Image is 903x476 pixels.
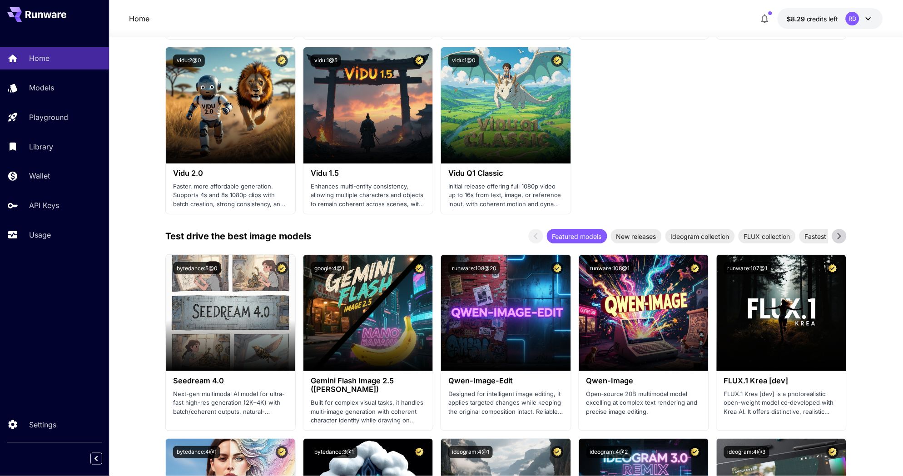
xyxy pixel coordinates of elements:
div: Featured models [547,229,607,243]
img: alt [441,255,571,371]
img: alt [166,255,295,371]
p: Enhances multi-entity consistency, allowing multiple characters and objects to remain coherent ac... [311,182,426,209]
button: bytedance:5@0 [173,262,221,274]
button: $8.29189RD [778,8,883,29]
button: Certified Model – Vetted for best performance and includes a commercial license. [551,262,564,274]
p: Faster, more affordable generation. Supports 4s and 8s 1080p clips with batch creation, strong co... [173,182,288,209]
p: Home [29,53,50,64]
button: Certified Model – Vetted for best performance and includes a commercial license. [413,55,426,67]
h3: Vidu 1.5 [311,169,426,178]
button: Certified Model – Vetted for best performance and includes a commercial license. [551,446,564,458]
img: alt [166,47,295,164]
button: vidu:1@5 [311,55,341,67]
button: vidu:1@0 [448,55,479,67]
button: Certified Model – Vetted for best performance and includes a commercial license. [689,262,701,274]
button: Collapse sidebar [90,453,102,465]
button: Certified Model – Vetted for best performance and includes a commercial license. [413,446,426,458]
img: alt [303,47,433,164]
button: runware:108@20 [448,262,500,274]
img: alt [303,255,433,371]
button: ideogram:4@1 [448,446,493,458]
button: Certified Model – Vetted for best performance and includes a commercial license. [276,55,288,67]
h3: Vidu Q1 Classic [448,169,563,178]
h3: Qwen-Image-Edit [448,377,563,385]
div: Collapse sidebar [97,451,109,467]
span: FLUX collection [739,232,796,241]
div: RD [846,12,859,25]
button: Certified Model – Vetted for best performance and includes a commercial license. [827,262,839,274]
button: Certified Model – Vetted for best performance and includes a commercial license. [689,446,701,458]
div: New releases [611,229,662,243]
div: Ideogram collection [665,229,735,243]
span: Featured models [547,232,607,241]
a: Home [129,13,149,24]
button: runware:108@1 [586,262,634,274]
h3: Seedream 4.0 [173,377,288,385]
p: Test drive the best image models [165,229,311,243]
p: API Keys [29,200,59,211]
button: ideogram:4@3 [724,446,769,458]
h3: Qwen-Image [586,377,701,385]
span: Fastest models [799,232,855,241]
div: FLUX collection [739,229,796,243]
h3: Vidu 2.0 [173,169,288,178]
button: Certified Model – Vetted for best performance and includes a commercial license. [276,262,288,274]
p: Built for complex visual tasks, it handles multi-image generation with coherent character identit... [311,398,426,425]
button: Certified Model – Vetted for best performance and includes a commercial license. [276,446,288,458]
span: $8.29 [787,15,807,23]
p: Usage [29,229,51,240]
button: bytedance:3@1 [311,446,357,458]
button: bytedance:4@1 [173,446,220,458]
span: credits left [807,15,838,23]
p: Designed for intelligent image editing, it applies targeted changes while keeping the original co... [448,390,563,416]
p: Next-gen multimodal AI model for ultra-fast high-res generation (2K–4K) with batch/coherent outpu... [173,390,288,416]
img: alt [441,47,571,164]
p: Playground [29,112,68,123]
p: Wallet [29,170,50,181]
img: alt [579,255,709,371]
button: ideogram:4@2 [586,446,632,458]
button: google:4@1 [311,262,348,274]
nav: breadcrumb [129,13,149,24]
p: Models [29,82,54,93]
p: Library [29,141,53,152]
p: Settings [29,419,56,430]
h3: FLUX.1 Krea [dev] [724,377,839,385]
div: $8.29189 [787,14,838,24]
span: New releases [611,232,662,241]
h3: Gemini Flash Image 2.5 ([PERSON_NAME]) [311,377,426,394]
img: alt [717,255,846,371]
p: FLUX.1 Krea [dev] is a photorealistic open-weight model co‑developed with Krea AI. It offers dist... [724,390,839,416]
button: runware:107@1 [724,262,771,274]
button: Certified Model – Vetted for best performance and includes a commercial license. [413,262,426,274]
button: vidu:2@0 [173,55,205,67]
p: Initial release offering full 1080p video up to 16s from text, image, or reference input, with co... [448,182,563,209]
div: Fastest models [799,229,855,243]
p: Open‑source 20B multimodal model excelling at complex text rendering and precise image editing. [586,390,701,416]
button: Certified Model – Vetted for best performance and includes a commercial license. [551,55,564,67]
span: Ideogram collection [665,232,735,241]
button: Certified Model – Vetted for best performance and includes a commercial license. [827,446,839,458]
